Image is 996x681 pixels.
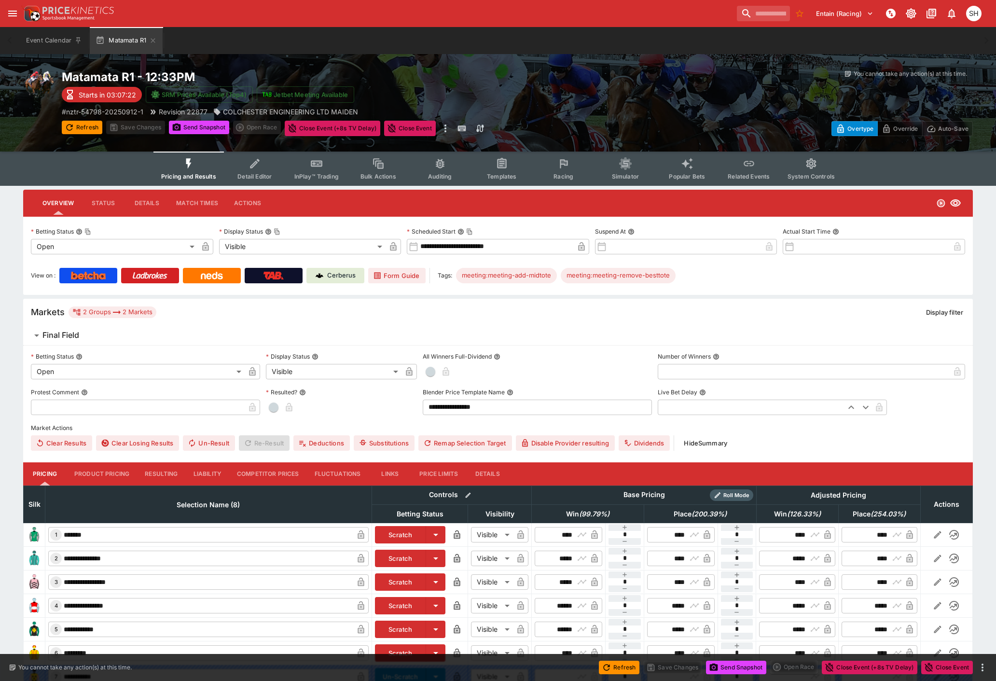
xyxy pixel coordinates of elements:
button: Details [125,192,168,215]
p: Auto-Save [938,124,968,134]
button: NOT Connected to PK [882,5,899,22]
button: Overview [35,192,82,215]
button: Suspend At [628,228,635,235]
span: Popular Bets [669,173,705,180]
button: Scott Hunt [963,3,984,24]
span: Racing [553,173,573,180]
button: Resulted? [299,389,306,396]
img: Ladbrokes [132,272,167,279]
span: Selection Name (8) [166,499,250,511]
button: Overtype [831,121,878,136]
div: Event type filters [153,152,843,186]
div: Visible [471,527,513,542]
a: Cerberus [306,268,364,283]
div: Open [31,364,245,379]
button: Final Field [23,326,973,345]
span: Re-Result [239,435,290,451]
button: Liability [186,462,229,486]
em: ( 254.03 %) [871,508,906,520]
p: Scheduled Start [407,227,456,236]
button: Event Calendar [20,27,88,54]
button: Links [368,462,412,486]
button: Select Tenant [810,6,879,21]
button: Price Limits [412,462,466,486]
span: Betting Status [386,508,454,520]
p: Blender Price Template Name [423,388,505,396]
div: 2 Groups 2 Markets [72,306,152,318]
button: Remap Selection Target [418,435,512,451]
div: Show/hide Price Roll mode configuration. [710,489,753,501]
p: Protest Comment [31,388,79,396]
div: Visible [471,622,513,637]
button: Close Event [384,121,436,136]
button: Scratch [375,621,427,638]
p: Live Bet Delay [658,388,697,396]
input: search [737,6,790,21]
div: Open [31,239,198,254]
button: HideSummary [678,435,733,451]
h5: Markets [31,306,65,318]
button: Documentation [923,5,940,22]
span: meeting:meeting-add-midtote [456,271,557,280]
button: Clear Results [31,435,92,451]
button: Scratch [375,597,427,614]
img: Neds [201,272,222,279]
span: Roll Mode [719,491,753,500]
span: Auditing [428,173,452,180]
span: Pricing and Results [161,173,216,180]
div: Betting Target: cerberus [456,268,557,283]
button: Details [466,462,509,486]
span: Win(99.79%) [555,508,620,520]
button: more [977,662,988,673]
em: ( 126.33 %) [787,508,821,520]
span: Place(254.03%) [842,508,916,520]
label: Tags: [438,268,452,283]
span: Detail Editor [237,173,272,180]
img: horse_racing.png [23,69,54,100]
div: Scott Hunt [966,6,982,21]
button: Competitor Prices [229,462,307,486]
button: Clear Losing Results [96,435,179,451]
p: Revision 22877 [159,107,207,117]
button: No Bookmarks [792,6,807,21]
img: runner 6 [27,645,42,661]
button: Refresh [62,121,102,134]
p: Number of Winners [658,352,711,361]
p: Copy To Clipboard [62,107,143,117]
button: Close Event [921,661,973,674]
p: Actual Start Time [783,227,830,236]
button: Send Snapshot [169,121,229,134]
svg: Visible [950,197,961,209]
button: Close Event (+8s TV Delay) [285,121,380,136]
button: Auto-Save [922,121,973,136]
button: Un-Result [183,435,235,451]
th: Controls [372,486,532,504]
span: Bulk Actions [360,173,396,180]
h2: Copy To Clipboard [62,69,517,84]
button: Display StatusCopy To Clipboard [265,228,272,235]
button: Display Status [312,353,318,360]
button: Copy To Clipboard [84,228,91,235]
button: Close Event (+8s TV Delay) [822,661,917,674]
p: COLCHESTER ENGINEERING LTD MAIDEN [223,107,358,117]
p: Display Status [219,227,263,236]
button: SRM Prices Available (Top4) [146,86,253,103]
div: Visible [266,364,401,379]
img: runner 5 [27,622,42,637]
div: Visible [471,598,513,613]
img: Sportsbook Management [42,16,95,20]
img: PriceKinetics Logo [21,4,41,23]
button: Status [82,192,125,215]
em: ( 200.39 %) [692,508,727,520]
img: Cerberus [316,272,323,279]
div: Visible [471,645,513,661]
button: Resulting [137,462,185,486]
span: Win(126.33%) [763,508,831,520]
button: Betting StatusCopy To Clipboard [76,228,83,235]
p: You cannot take any action(s) at this time. [854,69,967,78]
button: Live Bet Delay [699,389,706,396]
div: Visible [471,574,513,590]
p: You cannot take any action(s) at this time. [18,663,132,672]
svg: Open [936,198,946,208]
